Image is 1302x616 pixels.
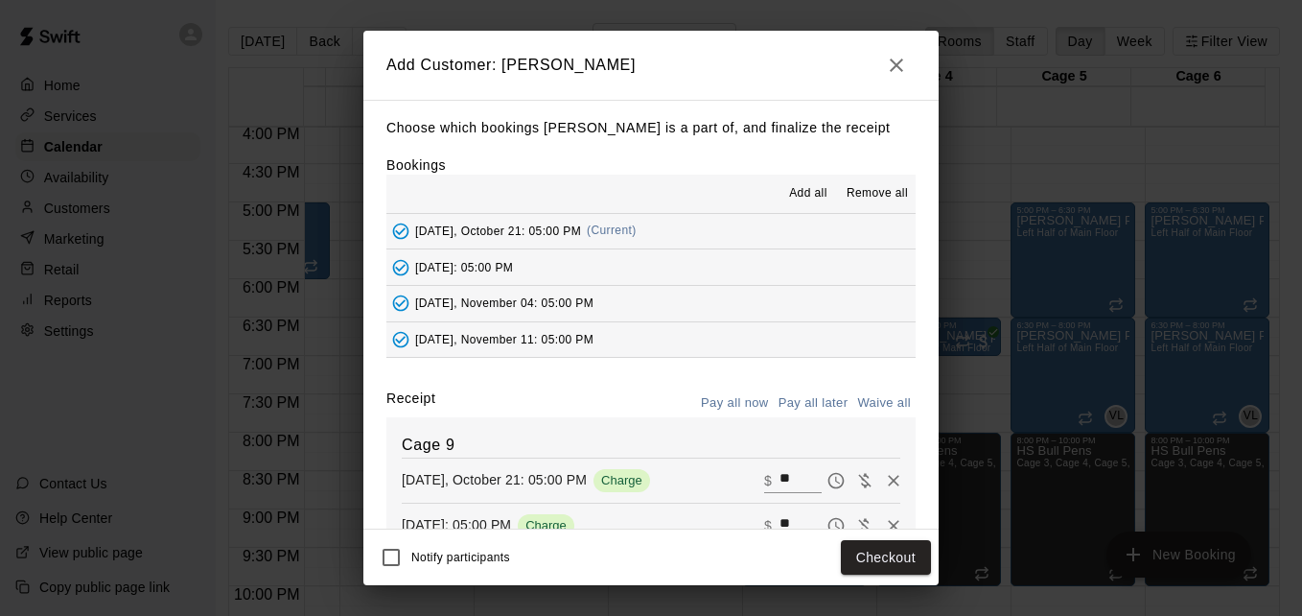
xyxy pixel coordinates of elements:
button: Remove all [839,178,916,209]
p: Choose which bookings [PERSON_NAME] is a part of, and finalize the receipt [386,116,916,140]
p: [DATE]: 05:00 PM [402,515,511,534]
button: Added - Collect Payment[DATE], October 21: 05:00 PM(Current) [386,214,916,249]
p: $ [764,516,772,535]
button: Added - Collect Payment[DATE], November 04: 05:00 PM [386,286,916,321]
button: Remove [879,466,908,495]
span: [DATE], November 04: 05:00 PM [415,296,593,310]
span: [DATE], November 11: 05:00 PM [415,332,593,345]
button: Added - Collect Payment [386,325,415,354]
button: Added - Collect Payment [386,253,415,282]
p: $ [764,471,772,490]
button: Waive all [852,389,916,418]
label: Receipt [386,389,435,418]
span: [DATE], October 21: 05:00 PM [415,224,581,237]
span: Charge [593,473,650,487]
span: Pay later [822,471,850,487]
span: Remove all [847,184,908,203]
label: Bookings [386,157,446,173]
span: Charge [518,518,574,533]
span: Waive payment [850,471,879,487]
span: (Current) [587,224,637,237]
p: [DATE], October 21: 05:00 PM [402,470,587,489]
h2: Add Customer: [PERSON_NAME] [363,31,939,100]
button: Added - Collect Payment [386,217,415,246]
span: Pay later [822,516,850,533]
span: Add all [789,184,827,203]
span: [DATE]: 05:00 PM [415,260,513,273]
button: Added - Collect Payment[DATE], November 11: 05:00 PM [386,322,916,358]
span: Notify participants [411,551,510,564]
span: Waive payment [850,516,879,533]
button: Remove [879,511,908,540]
button: Checkout [841,540,931,576]
button: Pay all now [696,389,774,418]
button: Added - Collect Payment[DATE]: 05:00 PM [386,249,916,285]
button: Pay all later [774,389,853,418]
h6: Cage 9 [402,433,900,458]
button: Added - Collect Payment [386,289,415,318]
button: Add all [778,178,839,209]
